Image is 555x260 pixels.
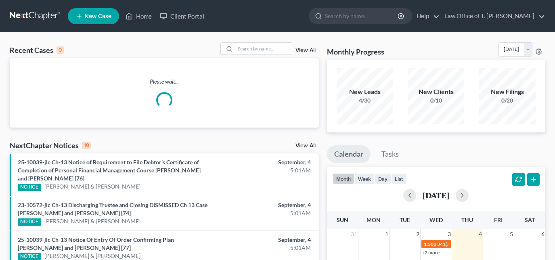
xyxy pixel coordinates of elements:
[367,216,381,223] span: Mon
[84,13,111,19] span: New Case
[218,236,311,244] div: September, 4
[525,216,535,223] span: Sat
[374,145,406,163] a: Tasks
[384,229,389,239] span: 1
[218,158,311,166] div: September, 4
[337,96,393,105] div: 4/30
[408,87,464,96] div: New Clients
[540,229,545,239] span: 6
[218,209,311,217] div: 5:01AM
[479,96,536,105] div: 0/20
[18,236,174,251] a: 25-10039-jlc Ch-13 Notice Of Entry Of Order Confirming Plan [PERSON_NAME] and [PERSON_NAME] [77]
[440,9,545,23] a: Law Office of T. [PERSON_NAME]
[156,9,208,23] a: Client Portal
[337,216,348,223] span: Sun
[218,166,311,174] div: 5:01AM
[509,229,514,239] span: 5
[429,216,443,223] span: Wed
[350,229,358,239] span: 31
[408,96,464,105] div: 0/10
[57,46,64,54] div: 0
[422,250,440,256] a: +2 more
[478,229,483,239] span: 4
[415,229,420,239] span: 2
[10,45,64,55] div: Recent Cases
[295,48,316,53] a: View All
[82,142,91,149] div: 10
[494,216,503,223] span: Fri
[218,201,311,209] div: September, 4
[447,229,452,239] span: 3
[44,252,140,260] a: [PERSON_NAME] & [PERSON_NAME]
[400,216,410,223] span: Tue
[327,47,384,57] h3: Monthly Progress
[391,173,406,184] button: list
[375,173,391,184] button: day
[44,182,140,191] a: [PERSON_NAME] & [PERSON_NAME]
[327,145,371,163] a: Calendar
[18,184,41,191] div: NOTICE
[121,9,156,23] a: Home
[337,87,393,96] div: New Leads
[413,9,440,23] a: Help
[354,173,375,184] button: week
[479,87,536,96] div: New Filings
[18,218,41,226] div: NOTICE
[295,143,316,149] a: View All
[424,241,436,247] span: 1:30p
[423,191,449,199] h2: [DATE]
[10,140,91,150] div: NextChapter Notices
[235,43,292,55] input: Search by name...
[325,8,399,23] input: Search by name...
[218,244,311,252] div: 5:01AM
[461,216,473,223] span: Thu
[333,173,354,184] button: month
[18,201,207,216] a: 23-10572-jlc Ch-13 Discharging Trustee and Closing DISMISSED Ch 13 Case [PERSON_NAME] and [PERSON...
[44,217,140,225] a: [PERSON_NAME] & [PERSON_NAME]
[18,159,201,182] a: 25-10039-jlc Ch-13 Notice of Requirement to File Debtor's Certificate of Completion of Personal F...
[10,78,319,86] p: Please wait...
